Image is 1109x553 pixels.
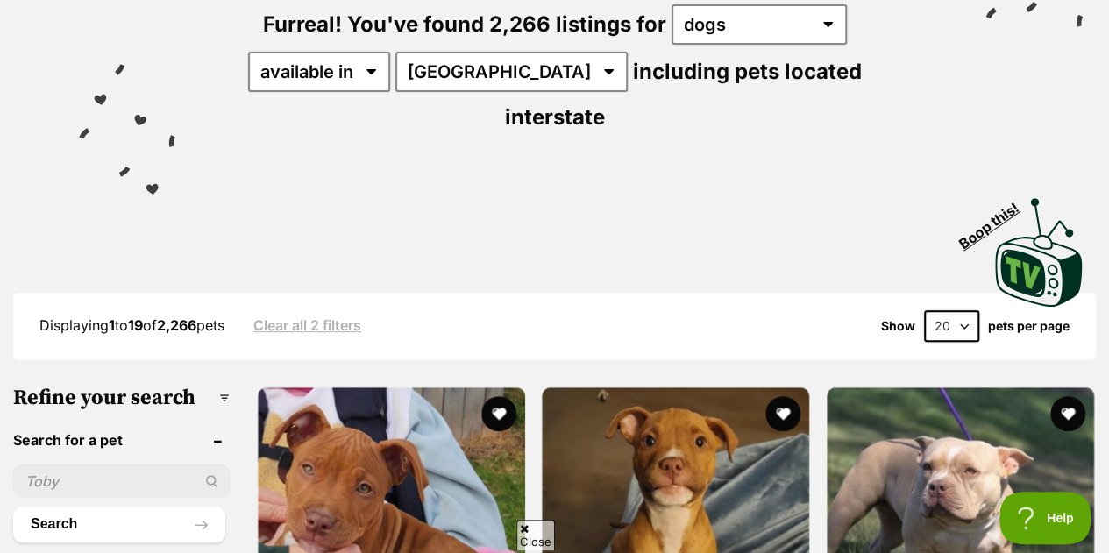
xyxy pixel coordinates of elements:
a: Clear all 2 filters [253,317,361,333]
input: Toby [13,464,230,498]
span: Boop this! [956,188,1036,252]
button: Search [13,507,225,542]
h3: Refine your search [13,386,230,410]
span: including pets located interstate [505,59,862,130]
a: Boop this! [995,182,1083,310]
button: favourite [766,396,801,431]
img: PetRescue TV logo [995,198,1083,307]
button: favourite [481,396,516,431]
strong: 19 [128,316,143,334]
span: Show [881,319,915,333]
strong: 1 [109,316,115,334]
button: favourite [1050,396,1085,431]
span: Furreal! You've found 2,266 listings for [263,11,666,37]
span: Displaying to of pets [39,316,224,334]
iframe: Help Scout Beacon - Open [999,492,1091,544]
strong: 2,266 [157,316,196,334]
label: pets per page [988,319,1070,333]
header: Search for a pet [13,432,230,448]
span: Close [516,520,555,550]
